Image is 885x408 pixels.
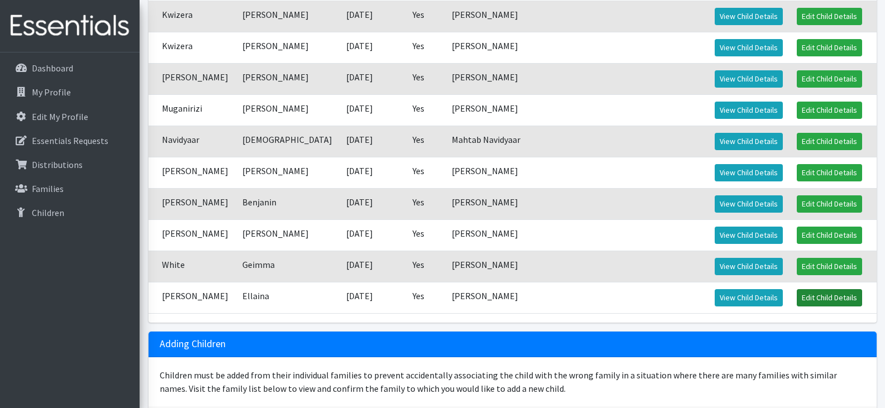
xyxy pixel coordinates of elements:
[149,357,877,406] div: Children must be added from their individual families to prevent accidentally associating the chi...
[715,258,783,275] a: View Child Details
[149,251,236,282] td: White
[339,126,406,157] td: [DATE]
[149,126,236,157] td: Navidyaar
[797,164,862,181] a: Edit Child Details
[149,63,236,94] td: [PERSON_NAME]
[4,177,135,200] a: Families
[406,94,445,126] td: Yes
[32,111,88,122] p: Edit My Profile
[32,207,64,218] p: Children
[236,282,339,313] td: Ellaina
[406,157,445,188] td: Yes
[149,157,236,188] td: [PERSON_NAME]
[236,251,339,282] td: Geimma
[32,87,71,98] p: My Profile
[4,201,135,224] a: Children
[406,219,445,251] td: Yes
[149,32,236,63] td: Kwizera
[406,188,445,219] td: Yes
[797,227,862,244] a: Edit Child Details
[149,188,236,219] td: [PERSON_NAME]
[4,81,135,103] a: My Profile
[406,32,445,63] td: Yes
[4,153,135,176] a: Distributions
[32,159,83,170] p: Distributions
[149,219,236,251] td: [PERSON_NAME]
[406,282,445,313] td: Yes
[406,1,445,32] td: Yes
[715,164,783,181] a: View Child Details
[236,126,339,157] td: [DEMOGRAPHIC_DATA]
[715,102,783,119] a: View Child Details
[445,251,649,282] td: [PERSON_NAME]
[406,126,445,157] td: Yes
[32,63,73,74] p: Dashboard
[715,227,783,244] a: View Child Details
[236,63,339,94] td: [PERSON_NAME]
[339,251,406,282] td: [DATE]
[445,1,649,32] td: [PERSON_NAME]
[339,1,406,32] td: [DATE]
[339,63,406,94] td: [DATE]
[236,188,339,219] td: Benjanin
[445,282,649,313] td: [PERSON_NAME]
[339,219,406,251] td: [DATE]
[445,94,649,126] td: [PERSON_NAME]
[797,102,862,119] a: Edit Child Details
[445,188,649,219] td: [PERSON_NAME]
[797,289,862,306] a: Edit Child Details
[339,32,406,63] td: [DATE]
[4,105,135,128] a: Edit My Profile
[797,70,862,88] a: Edit Child Details
[236,219,339,251] td: [PERSON_NAME]
[149,282,236,313] td: [PERSON_NAME]
[715,195,783,213] a: View Child Details
[715,70,783,88] a: View Child Details
[236,94,339,126] td: [PERSON_NAME]
[32,135,108,146] p: Essentials Requests
[339,94,406,126] td: [DATE]
[149,94,236,126] td: Muganirizi
[236,1,339,32] td: [PERSON_NAME]
[4,57,135,79] a: Dashboard
[4,7,135,45] img: HumanEssentials
[4,129,135,152] a: Essentials Requests
[160,338,226,350] h3: Adding Children
[339,282,406,313] td: [DATE]
[715,39,783,56] a: View Child Details
[339,188,406,219] td: [DATE]
[236,157,339,188] td: [PERSON_NAME]
[797,195,862,213] a: Edit Child Details
[149,1,236,32] td: Kwizera
[406,251,445,282] td: Yes
[445,63,649,94] td: [PERSON_NAME]
[715,133,783,150] a: View Child Details
[715,8,783,25] a: View Child Details
[339,157,406,188] td: [DATE]
[797,39,862,56] a: Edit Child Details
[445,126,649,157] td: Mahtab Navidyaar
[715,289,783,306] a: View Child Details
[445,219,649,251] td: [PERSON_NAME]
[445,32,649,63] td: [PERSON_NAME]
[797,133,862,150] a: Edit Child Details
[445,157,649,188] td: [PERSON_NAME]
[797,258,862,275] a: Edit Child Details
[406,63,445,94] td: Yes
[32,183,64,194] p: Families
[236,32,339,63] td: [PERSON_NAME]
[797,8,862,25] a: Edit Child Details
